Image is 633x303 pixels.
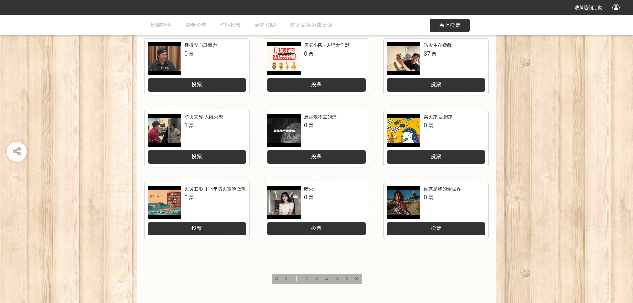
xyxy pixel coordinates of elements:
[428,123,433,128] span: 票
[325,276,328,281] span: 4
[189,51,194,57] span: 票
[424,114,457,121] div: 當火來 動起來！
[431,81,441,88] span: 投票
[304,42,349,49] div: 勇氣小隊 · 火場大作戰
[184,42,217,49] div: 睡得安心真實力
[311,153,322,160] span: 投票
[145,110,249,167] a: 防火宣導-人離火熄1票投票
[305,276,308,281] span: 2
[184,122,188,129] span: 1
[220,15,241,35] a: 作品投票
[191,225,202,231] span: 投票
[424,50,430,57] span: 37
[304,122,307,129] span: 0
[184,50,188,57] span: 0
[309,51,313,57] span: 票
[264,182,369,239] a: 暗火0票投票
[191,81,202,88] span: 投票
[290,22,332,28] span: 防火宣導免費資源
[264,110,369,167] a: 房裡散不去的煙0票投票
[145,182,249,239] a: 火災五形_114年防火宣導微電影徵選競賽0票投票
[185,22,206,28] span: 最新公告
[290,15,332,35] a: 防火宣導免費資源
[304,114,337,121] div: 房裡散不去的煙
[189,195,194,200] span: 票
[304,50,307,57] span: 0
[430,19,470,32] button: 馬上投票
[309,123,313,128] span: 票
[189,123,194,128] span: 票
[384,182,488,239] a: 你就是我的全世界0票投票
[424,122,427,129] span: 0
[384,39,488,95] a: 防火生存遊戲37票投票
[384,110,488,167] a: 當火來 動起來！0票投票
[428,195,433,200] span: 票
[254,15,276,35] a: 活動 Q&A
[220,22,241,28] span: 作品投票
[309,195,313,200] span: 票
[254,22,276,28] span: 活動 Q&A
[575,5,602,10] span: 收藏這個活動
[304,186,313,193] div: 暗火
[431,153,441,160] span: 投票
[145,39,249,95] a: 睡得安心真實力0票投票
[304,194,307,201] span: 0
[424,186,461,193] div: 你就是我的全世界
[184,114,223,121] div: 防火宣導-人離火熄
[191,153,202,160] span: 投票
[184,194,188,201] span: 0
[185,15,206,35] a: 最新公告
[151,22,172,28] span: 比賽說明
[264,39,369,95] a: 勇氣小隊 · 火場大作戰0票投票
[311,225,322,231] span: 投票
[431,225,441,231] span: 投票
[151,15,172,35] a: 比賽說明
[432,51,436,57] span: 票
[184,186,269,193] div: 火災五形_114年防火宣導微電影徵選競賽
[311,81,322,88] span: 投票
[424,194,427,201] span: 0
[315,276,318,281] span: 3
[424,42,452,49] div: 防火生存遊戲
[335,276,338,281] span: 5
[439,22,460,28] span: 馬上投票
[295,275,298,283] span: 1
